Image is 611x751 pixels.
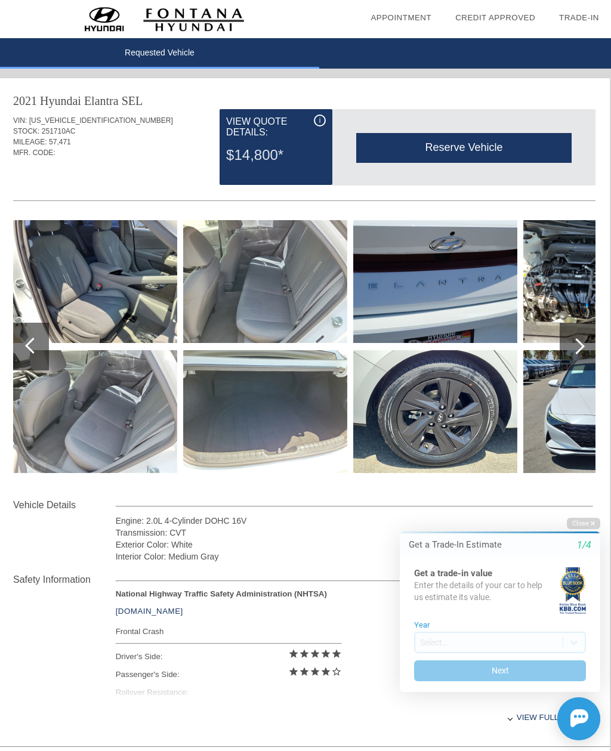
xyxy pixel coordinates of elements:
a: [DOMAIN_NAME] [116,607,183,616]
img: image.aspx [353,220,517,343]
div: Engine: 2.0L 4-Cylinder DOHC 16V [116,515,593,527]
a: Trade-In [559,13,599,22]
i: star [310,648,320,659]
div: Frontal Crash [116,624,342,639]
i: star [310,666,320,677]
div: Vehicle Details [13,498,116,512]
div: Interior Color: Medium Gray [116,551,593,563]
a: Credit Approved [455,13,535,22]
a: Appointment [371,13,431,22]
i: star [320,666,331,677]
div: Safety Information [13,573,116,587]
span: [US_VEHICLE_IDENTIFICATION_NUMBER] [29,116,173,125]
i: star [299,666,310,677]
div: Driver's Side: [116,648,342,666]
i: star [320,648,331,659]
span: MFR. CODE: [13,149,55,157]
span: STOCK: [13,127,39,135]
div: Passenger's Side: [116,666,342,684]
i: star [331,648,342,659]
span: MILEAGE: [13,138,47,146]
iframe: Chat Assistance [375,508,611,751]
img: image.aspx [183,350,347,473]
div: View Quote Details: [226,115,326,140]
span: VIN: [13,116,27,125]
div: Reserve Vehicle [356,133,572,162]
i: star_border [331,666,342,677]
span: 57,471 [49,138,71,146]
img: image.aspx [183,220,347,343]
div: View full details [116,703,593,732]
i: star [288,648,299,659]
i: star [288,666,299,677]
span: i [319,116,321,125]
i: star [299,648,310,659]
div: Quoted on [DATE] 1:41:21 AM [13,165,595,184]
img: image.aspx [13,220,177,343]
div: Transmission: CVT [116,527,593,539]
div: $14,800* [226,140,326,171]
div: 2021 Hyundai Elantra [13,92,119,109]
div: Exterior Color: White [116,539,593,551]
div: SEL [122,92,143,109]
img: image.aspx [13,350,177,473]
img: image.aspx [353,350,517,473]
strong: National Highway Traffic Safety Administration (NHTSA) [116,589,327,598]
span: 251710AC [42,127,76,135]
